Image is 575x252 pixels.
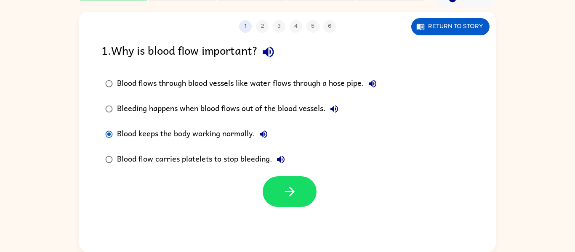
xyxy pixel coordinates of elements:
button: Return to story [411,18,490,35]
button: Blood keeps the body working normally. [255,126,272,143]
div: Blood flows through blood vessels like water flows through a hose pipe. [117,75,381,92]
div: Bleeding happens when blood flows out of the blood vessels. [117,101,343,117]
div: Blood keeps the body working normally. [117,126,272,143]
button: 1 [239,20,252,33]
div: Blood flow carries platelets to stop bleeding. [117,151,289,168]
div: 1 . Why is blood flow important? [101,41,474,63]
button: Blood flow carries platelets to stop bleeding. [272,151,289,168]
button: Bleeding happens when blood flows out of the blood vessels. [326,101,343,117]
button: Blood flows through blood vessels like water flows through a hose pipe. [364,75,381,92]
